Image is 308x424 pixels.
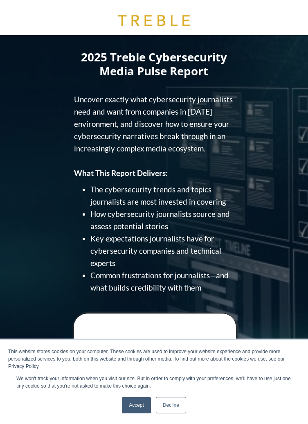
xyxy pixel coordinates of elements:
[81,49,227,79] span: 2025 Treble Cybersecurity Media Pulse Report
[90,185,226,206] span: The cybersecurity trends and topics journalists are most invested in covering
[16,375,292,390] p: We won't track your information when you visit our site. But in order to comply with your prefere...
[90,209,230,231] span: How cybersecurity journalists source and assess potential stories
[8,348,300,370] div: This website stores cookies on your computer. These cookies are used to improve your website expe...
[74,168,168,178] strong: What This Report Delivers:
[156,397,186,413] a: Decline
[90,234,221,268] span: Key expectations journalists have for cybersecurity companies and technical experts
[74,95,233,153] span: Uncover exactly what cybersecurity journalists need and want from companies in [DATE] environment...
[122,397,151,413] a: Accept
[90,271,229,292] span: Common frustrations for journalists—and what builds credibility with them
